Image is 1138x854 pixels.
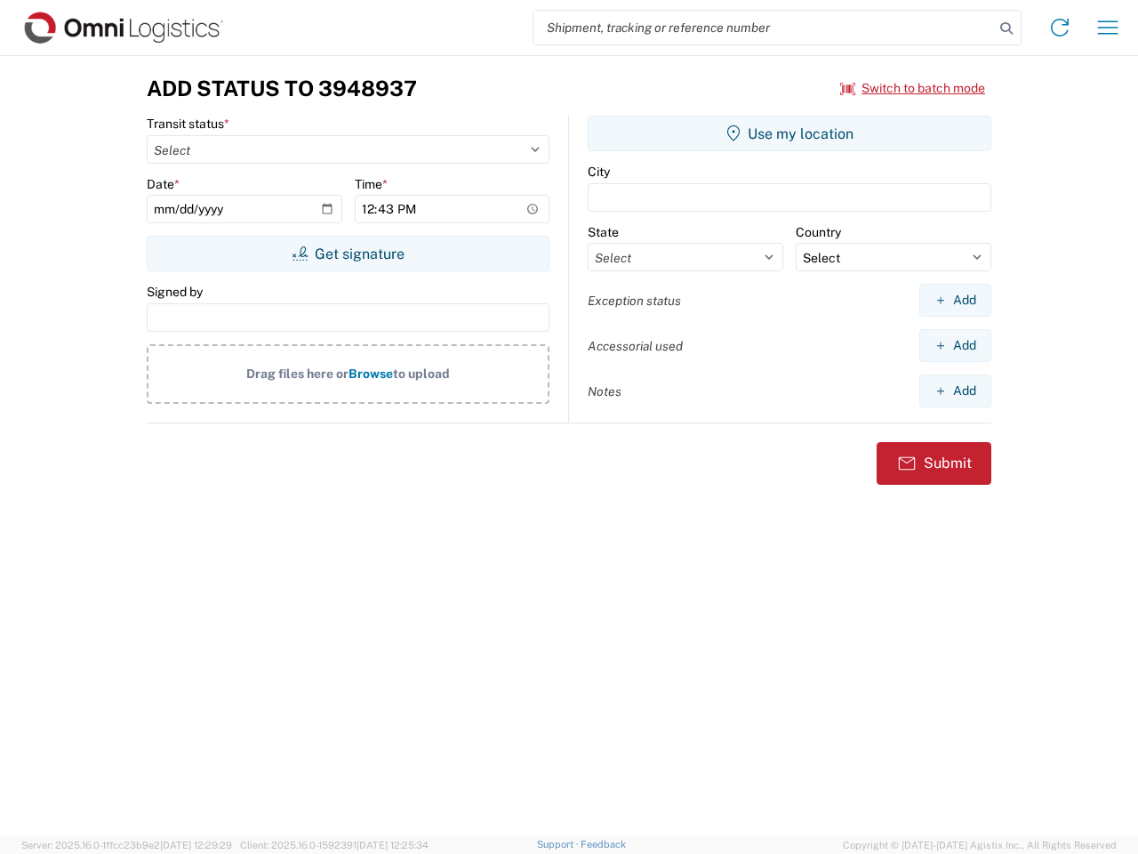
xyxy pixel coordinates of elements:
[160,840,232,850] span: [DATE] 12:29:29
[147,116,229,132] label: Transit status
[796,224,841,240] label: Country
[147,236,549,271] button: Get signature
[246,367,349,381] span: Drag files here or
[840,74,985,103] button: Switch to batch mode
[357,840,429,850] span: [DATE] 12:25:34
[588,293,681,309] label: Exception status
[21,840,232,850] span: Server: 2025.16.0-1ffcc23b9e2
[843,837,1117,853] span: Copyright © [DATE]-[DATE] Agistix Inc., All Rights Reserved
[240,840,429,850] span: Client: 2025.16.0-1592391
[393,367,450,381] span: to upload
[533,11,994,44] input: Shipment, tracking or reference number
[147,76,417,101] h3: Add Status to 3948937
[355,176,388,192] label: Time
[537,839,581,850] a: Support
[877,442,991,485] button: Submit
[588,338,683,354] label: Accessorial used
[588,224,619,240] label: State
[588,116,991,151] button: Use my location
[588,164,610,180] label: City
[588,383,621,399] label: Notes
[919,284,991,317] button: Add
[147,176,180,192] label: Date
[919,329,991,362] button: Add
[147,284,203,300] label: Signed by
[581,839,626,850] a: Feedback
[919,375,991,407] button: Add
[349,367,393,381] span: Browse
